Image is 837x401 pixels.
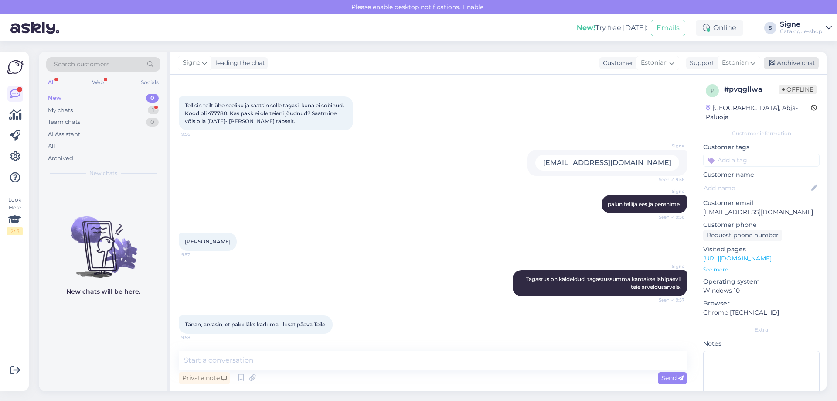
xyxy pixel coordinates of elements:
[46,77,56,88] div: All
[90,77,105,88] div: Web
[652,188,684,195] span: Signe
[48,106,73,115] div: My chats
[703,143,820,152] p: Customer tags
[652,263,684,270] span: Signe
[139,77,160,88] div: Socials
[185,102,345,124] span: Tellisin teilt ühe seeliku ja saatsin selle tagasi, kuna ei sobinud. Kood oli 477780. Kas pakk ei...
[54,60,109,69] span: Search customers
[704,183,810,193] input: Add name
[703,170,820,179] p: Customer name
[179,372,230,384] div: Private note
[661,374,684,382] span: Send
[711,87,715,94] span: p
[185,321,327,328] span: Tänan, arvasin, et pakk läks kaduma. Ilusat päeva Teile.
[703,308,820,317] p: Chrome [TECHNICAL_ID]
[779,85,817,94] span: Offline
[696,20,743,36] div: Online
[764,22,776,34] div: S
[706,103,811,122] div: [GEOGRAPHIC_DATA], Abja-Paluoja
[780,28,822,35] div: Catalogue-shop
[703,286,820,295] p: Windows 10
[703,277,820,286] p: Operating system
[66,287,140,296] p: New chats will be here.
[212,58,265,68] div: leading the chat
[577,24,595,32] b: New!
[703,208,820,217] p: [EMAIL_ADDRESS][DOMAIN_NAME]
[148,106,159,115] div: 1
[608,201,681,207] span: palun tellija ees ja perenime.
[146,94,159,103] div: 0
[48,118,80,127] div: Team chats
[181,131,214,137] span: 9:56
[181,251,214,258] span: 9:57
[7,196,23,235] div: Look Here
[703,130,820,137] div: Customer information
[703,245,820,254] p: Visited pages
[183,58,200,68] span: Signe
[146,118,159,127] div: 0
[652,297,684,303] span: Seen ✓ 9:57
[780,21,832,35] a: SigneCatalogue-shop
[703,154,820,167] input: Add a tag
[652,143,684,149] span: Signe
[7,59,24,75] img: Askly Logo
[48,142,55,151] div: All
[652,214,684,220] span: Seen ✓ 9:56
[703,254,772,262] a: [URL][DOMAIN_NAME]
[181,334,214,341] span: 9:58
[89,169,117,177] span: New chats
[703,230,782,241] div: Request phone number
[577,23,647,33] div: Try free [DATE]:
[703,220,820,230] p: Customer phone
[39,201,167,279] img: No chats
[703,299,820,308] p: Browser
[724,84,779,95] div: # pvqgllwa
[185,238,231,245] span: [PERSON_NAME]
[7,227,23,235] div: 2 / 3
[48,94,61,103] div: New
[48,130,80,139] div: AI Assistant
[641,58,667,68] span: Estonian
[535,155,679,171] div: [EMAIL_ADDRESS][DOMAIN_NAME]
[703,199,820,208] p: Customer email
[460,3,486,11] span: Enable
[703,266,820,274] p: See more ...
[526,276,682,290] span: Tagastus on käideldud, tagastussumma kantakse lähipäevil teie arveldusarvele.
[652,176,684,183] span: Seen ✓ 9:56
[764,57,819,69] div: Archive chat
[651,20,685,36] button: Emails
[703,326,820,334] div: Extra
[703,339,820,348] p: Notes
[722,58,749,68] span: Estonian
[48,154,73,163] div: Archived
[686,58,715,68] div: Support
[780,21,822,28] div: Signe
[599,58,633,68] div: Customer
